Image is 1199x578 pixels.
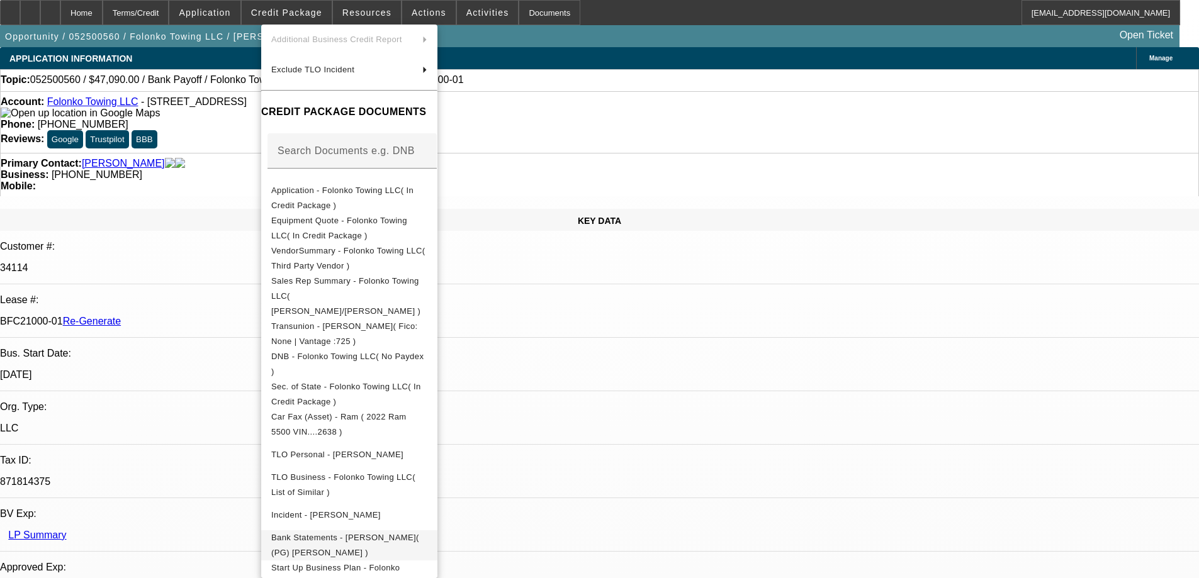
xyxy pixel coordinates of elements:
span: Exclude TLO Incident [271,65,354,74]
span: VendorSummary - Folonko Towing LLC( Third Party Vendor ) [271,246,425,270]
button: TLO Business - Folonko Towing LLC( List of Similar ) [261,470,437,500]
span: TLO Business - Folonko Towing LLC( List of Similar ) [271,472,415,497]
button: Sales Rep Summary - Folonko Towing LLC( Bush, Dante/Higgins, Samuel ) [261,274,437,319]
button: Sec. of State - Folonko Towing LLC( In Credit Package ) [261,379,437,409]
span: Equipment Quote - Folonko Towing LLC( In Credit Package ) [271,216,407,240]
button: Incident - Touray, Lamin [261,500,437,530]
span: Incident - [PERSON_NAME] [271,510,381,520]
span: Bank Statements - [PERSON_NAME]( (PG) [PERSON_NAME] ) [271,533,419,557]
button: Car Fax (Asset) - Ram ( 2022 Ram 5500 VIN....2638 ) [261,409,437,440]
button: Application - Folonko Towing LLC( In Credit Package ) [261,183,437,213]
button: Bank Statements - Touray, Lamin( (PG) Lamin Touray ) [261,530,437,560]
span: Transunion - [PERSON_NAME]( Fico: None | Vantage :725 ) [271,321,418,346]
button: VendorSummary - Folonko Towing LLC( Third Party Vendor ) [261,243,437,274]
button: Equipment Quote - Folonko Towing LLC( In Credit Package ) [261,213,437,243]
h4: CREDIT PACKAGE DOCUMENTS [261,104,437,119]
button: DNB - Folonko Towing LLC( No Paydex ) [261,349,437,379]
mat-label: Search Documents e.g. DNB [278,145,415,156]
span: TLO Personal - [PERSON_NAME] [271,450,403,459]
button: TLO Personal - Touray, Lamin [261,440,437,470]
span: Sales Rep Summary - Folonko Towing LLC( [PERSON_NAME]/[PERSON_NAME] ) [271,276,420,316]
span: Sec. of State - Folonko Towing LLC( In Credit Package ) [271,382,421,406]
span: Car Fax (Asset) - Ram ( 2022 Ram 5500 VIN....2638 ) [271,412,407,436]
span: DNB - Folonko Towing LLC( No Paydex ) [271,352,424,376]
span: Application - Folonko Towing LLC( In Credit Package ) [271,186,414,210]
button: Transunion - Touray, Lamin( Fico: None | Vantage :725 ) [261,319,437,349]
